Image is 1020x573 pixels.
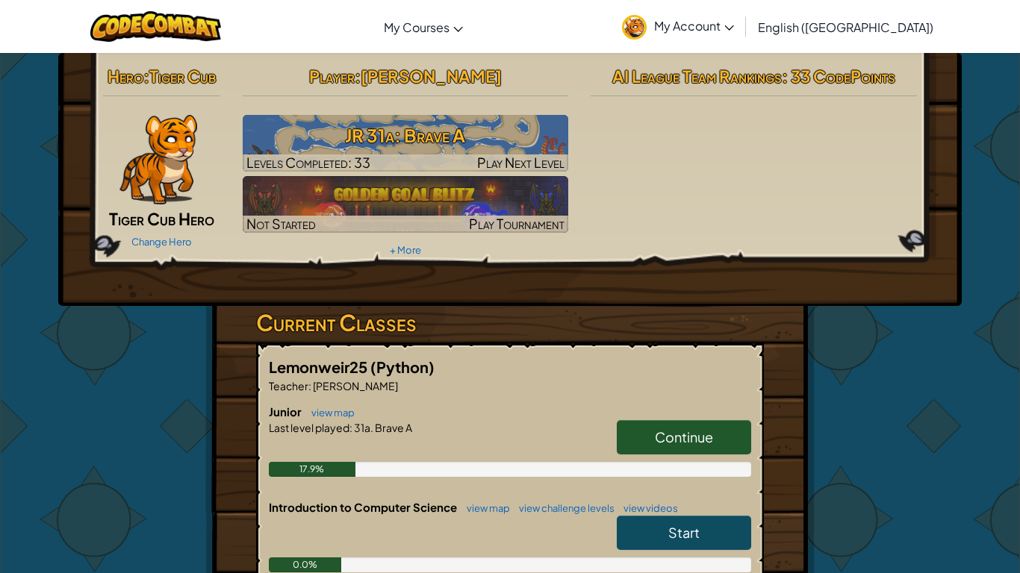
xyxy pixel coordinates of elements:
span: Player [309,66,355,87]
span: Tiger Cub [149,66,216,87]
div: 17.9% [269,462,355,477]
a: English ([GEOGRAPHIC_DATA]) [750,7,941,47]
span: Tiger Cub Hero [109,208,214,229]
span: : [143,66,149,87]
h3: Current Classes [256,306,764,339]
span: (Python) [370,357,435,376]
a: view map [459,502,510,514]
a: Play Next Level [243,115,569,172]
span: Junior [269,404,304,419]
span: My Account [654,18,734,34]
span: English ([GEOGRAPHIC_DATA]) [758,19,933,35]
span: Hero [108,66,143,87]
span: : [355,66,361,87]
span: Last level played [269,421,349,434]
span: Lemonweir25 [269,357,370,376]
span: Continue [655,428,713,445]
img: avatar [622,15,647,40]
span: : 33 CodePoints [782,66,895,87]
span: Levels Completed: 33 [246,154,370,171]
span: Play Next Level [477,154,565,171]
span: Teacher [269,379,308,392]
span: AI League Team Rankings [612,66,782,87]
span: Introduction to Computer Science [269,500,459,514]
a: + More [390,244,421,256]
a: My Courses [376,7,470,47]
span: Start [668,524,700,541]
a: My Account [615,3,741,50]
span: [PERSON_NAME] [311,379,398,392]
a: Change Hero [131,236,192,248]
h3: JR 31a: Brave A [243,119,569,152]
span: My Courses [384,19,450,35]
a: view map [304,407,355,419]
img: Tiger%20Cub_PaperDoll.png [119,115,197,204]
img: CodeCombat logo [90,11,221,42]
span: : [349,421,352,434]
img: JR 31a: Brave A [243,115,569,172]
span: : [308,379,311,392]
a: view videos [616,502,678,514]
div: 0.0% [269,557,341,572]
span: Play Tournament [469,215,565,232]
img: Golden Goal [243,176,569,233]
a: view challenge levels [511,502,615,514]
span: Brave A [373,421,412,434]
span: 31a. [352,421,373,434]
a: Not StartedPlay Tournament [243,176,569,233]
span: Not Started [246,215,316,232]
span: [PERSON_NAME] [361,66,502,87]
